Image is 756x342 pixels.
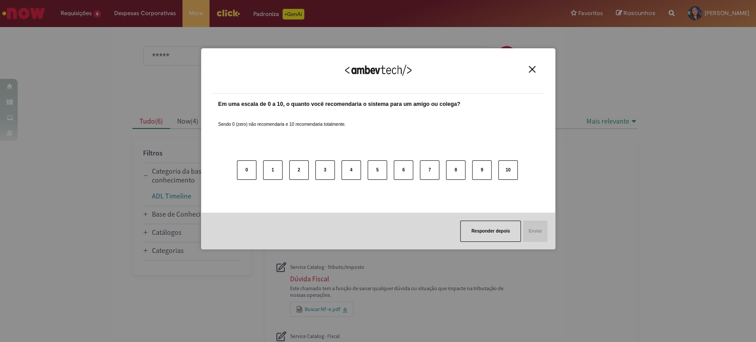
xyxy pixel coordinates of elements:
button: 4 [341,160,361,180]
button: 1 [263,160,283,180]
button: 8 [446,160,465,180]
button: 3 [315,160,335,180]
button: 7 [420,160,439,180]
img: Logo Ambevtech [345,65,411,76]
img: Close [529,66,535,73]
button: Close [526,66,538,73]
button: 5 [368,160,387,180]
label: Sendo 0 (zero) não recomendaria e 10 recomendaria totalmente. [218,111,346,128]
button: 10 [498,160,518,180]
button: 9 [472,160,492,180]
button: 6 [394,160,413,180]
button: Responder depois [460,221,521,242]
label: Em uma escala de 0 a 10, o quanto você recomendaria o sistema para um amigo ou colega? [218,100,461,109]
button: 0 [237,160,256,180]
button: 2 [289,160,309,180]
